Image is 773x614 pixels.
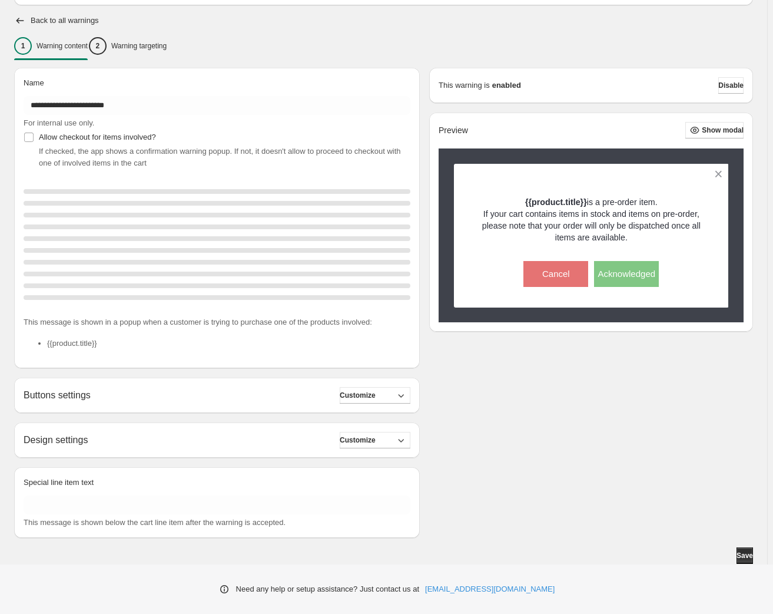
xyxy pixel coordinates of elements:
div: 2 [89,37,107,55]
span: If your cart contains items in stock and items on pre-order, please note that your order will onl... [482,209,701,242]
li: {{product.title}} [47,338,410,349]
span: Show modal [702,126,744,135]
button: Save [736,547,753,564]
p: Warning targeting [111,41,167,51]
h2: Preview [439,126,468,136]
span: is a pre-order item. [525,197,658,207]
strong: {{product.title}} [525,197,587,207]
span: Special line item text [24,478,94,487]
h2: Back to all warnings [31,16,99,25]
span: Allow checkout for items involved? [39,133,156,141]
span: Name [24,78,44,87]
strong: enabled [492,80,521,91]
a: [EMAIL_ADDRESS][DOMAIN_NAME] [425,583,555,595]
button: Show modal [685,122,744,138]
span: This message is shown below the cart line item after the warning is accepted. [24,518,286,527]
h2: Design settings [24,434,88,445]
button: 1Warning content [14,34,88,58]
p: Warning content [37,41,88,51]
button: Cancel [523,261,588,287]
button: 2Warning targeting [89,34,167,58]
span: Save [736,551,753,560]
p: This message is shown in a popup when a customer is trying to purchase one of the products involved: [24,316,410,328]
span: If checked, the app shows a confirmation warning popup. If not, it doesn't allow to proceed to ch... [39,147,401,167]
h2: Buttons settings [24,389,91,401]
span: For internal use only. [24,118,94,127]
button: Acknowledged [594,261,659,287]
p: This warning is [439,80,490,91]
span: Customize [340,435,376,445]
button: Disable [718,77,744,94]
span: Customize [340,391,376,400]
span: Disable [718,81,744,90]
button: Customize [340,387,410,404]
div: 1 [14,37,32,55]
button: Customize [340,432,410,448]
